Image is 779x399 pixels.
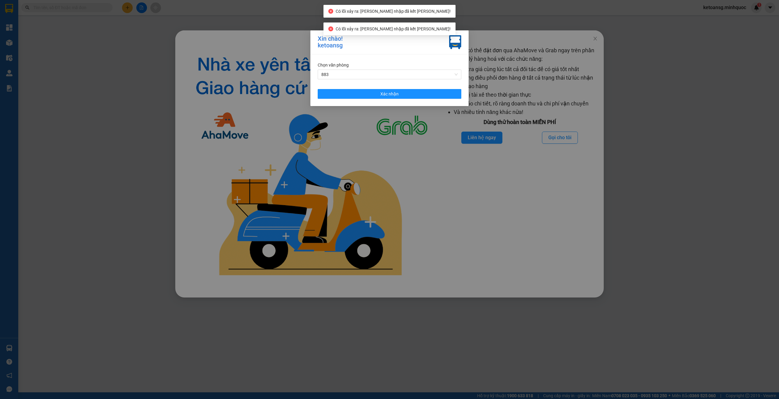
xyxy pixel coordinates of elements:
span: Xác nhận [380,91,399,97]
div: Chọn văn phòng [318,62,461,68]
img: vxr-icon [449,35,461,49]
span: Có lỗi xảy ra: [PERSON_NAME] nhập đã kết [PERSON_NAME]! [336,9,451,14]
span: close-circle [328,9,333,14]
div: Xin chào! ketoansg [318,35,343,49]
span: 883 [321,70,458,79]
span: Có lỗi xảy ra: [PERSON_NAME] nhập đã kết [PERSON_NAME]! [336,26,451,31]
button: Xác nhận [318,89,461,99]
span: close-circle [328,26,333,31]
